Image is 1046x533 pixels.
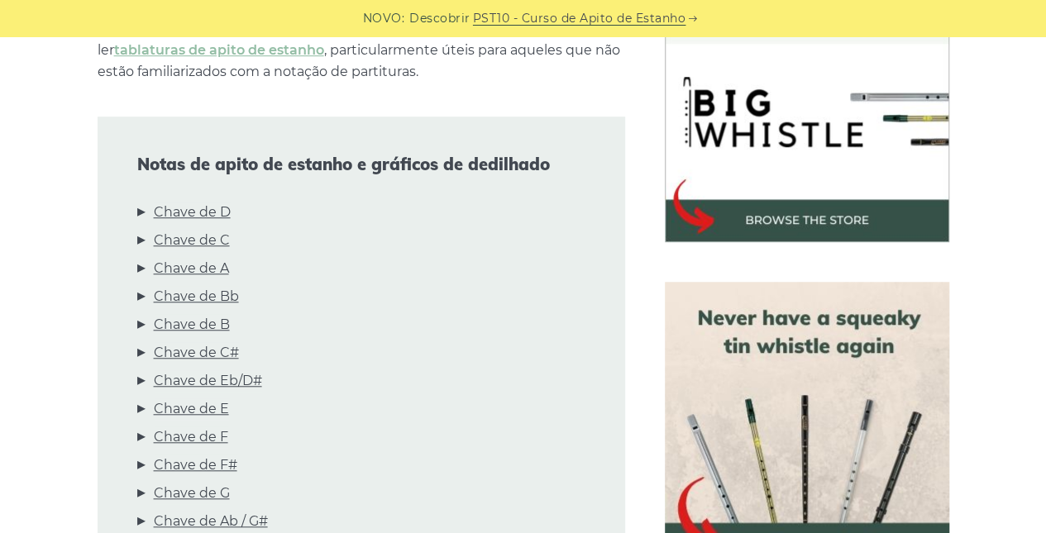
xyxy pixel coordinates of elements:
span: Descobrir [409,9,470,28]
a: Chave de F [154,426,228,448]
a: Chave de D [154,202,231,223]
a: Chave de C# [154,342,239,364]
a: Chave de G [154,483,230,504]
a: Chave de Eb/D# [154,370,262,392]
a: Chave de E [154,398,229,420]
a: Chave de A [154,258,229,279]
a: Chave de Ab / G# [154,511,268,532]
a: tablaturas de apito de estanho [114,42,324,58]
font: PST10 - Curso de Apito de Estanho [473,11,686,26]
span: Notas de apito de estanho e gráficos de dedilhado [137,155,585,174]
span: NOVO: [363,9,405,28]
a: Chave de C [154,230,230,251]
a: Chave de F# [154,454,237,476]
a: Chave de Bb [154,286,239,307]
a: Chave de B [154,314,230,336]
a: PST10 - Curso de Apito de Estanho [473,9,686,28]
